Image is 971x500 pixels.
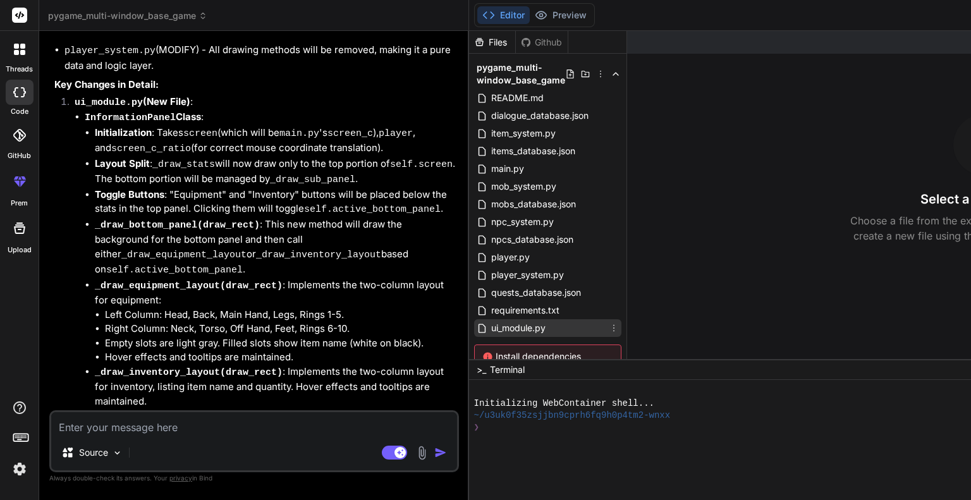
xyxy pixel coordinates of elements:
span: ui_module.py [490,320,547,336]
label: Upload [8,245,32,255]
span: README.md [490,90,545,106]
p: Source [79,446,108,459]
li: : This new method will draw the background for the bottom panel and then call either or based on . [95,217,456,278]
code: InformationPanel [85,113,176,123]
span: player.py [490,250,531,265]
strong: Class [85,111,201,123]
span: mob_system.py [490,179,558,194]
code: screen_c_ratio [111,143,191,154]
img: icon [434,446,447,459]
img: attachment [415,446,429,460]
li: : [85,110,456,499]
li: : will now draw only to the top portion of . The bottom portion will be managed by . [95,157,456,188]
li: Empty slots are light gray. Filled slots show item name (white on black). [105,336,456,351]
span: items_database.json [490,143,577,159]
button: Editor [477,6,530,24]
code: _draw_equipment_layout(draw_rect) [95,281,283,291]
span: player_system.py [490,267,565,283]
strong: Layout Split [95,157,150,169]
code: _draw_inventory_layout(draw_rect) [95,367,283,378]
span: ❯ [474,422,480,434]
li: Right Column: Neck, Torso, Off Hand, Feet, Rings 6-10. [105,322,456,336]
span: npcs_database.json [490,232,575,247]
span: pygame_multi-window_base_game [48,9,207,22]
span: requirements.txt [490,303,561,318]
li: : "Equipment" and "Inventory" buttons will be placed below the stats in the top panel. Clicking t... [95,188,456,217]
span: main.py [490,161,525,176]
span: Install dependencies [482,350,613,363]
li: : Updated to correctly map mouse coordinates to and handle clicks on the new toggle buttons, as w... [95,408,456,454]
code: _draw_sub_panel [270,174,355,185]
span: Initializing WebContainer shell... [474,398,654,410]
strong: Initialization [95,126,152,138]
li: : Implements the two-column layout for equipment: [95,278,456,365]
li: : Implements the two-column layout for inventory, listing item name and quantity. Hover effects a... [95,365,456,409]
strong: Toggle Buttons [95,188,164,200]
code: _draw_equipment_layout [121,250,247,260]
code: main.py [279,128,319,139]
span: quests_database.json [490,285,582,300]
label: GitHub [8,150,31,161]
li: Hover effects and tooltips are maintained. [105,350,456,365]
span: >_ [477,363,486,376]
span: npc_system.py [490,214,555,229]
code: ui_module.py [75,97,143,108]
code: _draw_bottom_panel(draw_rect) [95,220,260,231]
code: player [379,128,413,139]
code: screen [183,128,217,139]
strong: Key Changes in Detail: [54,78,159,90]
p: Always double-check its answers. Your in Bind [49,472,459,484]
p: : [75,95,456,111]
code: self.active_bottom_panel [304,204,441,215]
span: privacy [169,474,192,482]
span: ~/u3uk0f35zsjjbn9cprh6fq9h0p4tm2-wnxx [474,410,671,422]
span: pygame_multi-window_base_game [477,61,565,87]
li: : Takes (which will be 's ), , and (for correct mouse coordinate translation). [95,126,456,157]
label: prem [11,198,28,209]
li: (MODIFY) - All drawing methods will be removed, making it a pure data and logic layer. [64,43,456,73]
code: self.active_bottom_panel [106,265,243,276]
strong: (New File) [75,95,190,107]
code: player_system.py [64,46,156,56]
code: _draw_inventory_layout [256,250,381,260]
span: Terminal [490,363,525,376]
button: Preview [530,6,592,24]
code: _draw_stats [152,159,215,170]
label: code [11,106,28,117]
img: Pick Models [112,448,123,458]
li: Left Column: Head, Back, Main Hand, Legs, Rings 1-5. [105,308,456,322]
span: mobs_database.json [490,197,577,212]
div: Github [516,36,568,49]
div: Files [469,36,515,49]
code: screen_c [327,128,373,139]
span: item_system.py [490,126,557,141]
code: self.screen [390,159,453,170]
span: dialogue_database.json [490,108,590,123]
label: threads [6,64,33,75]
img: settings [9,458,30,480]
